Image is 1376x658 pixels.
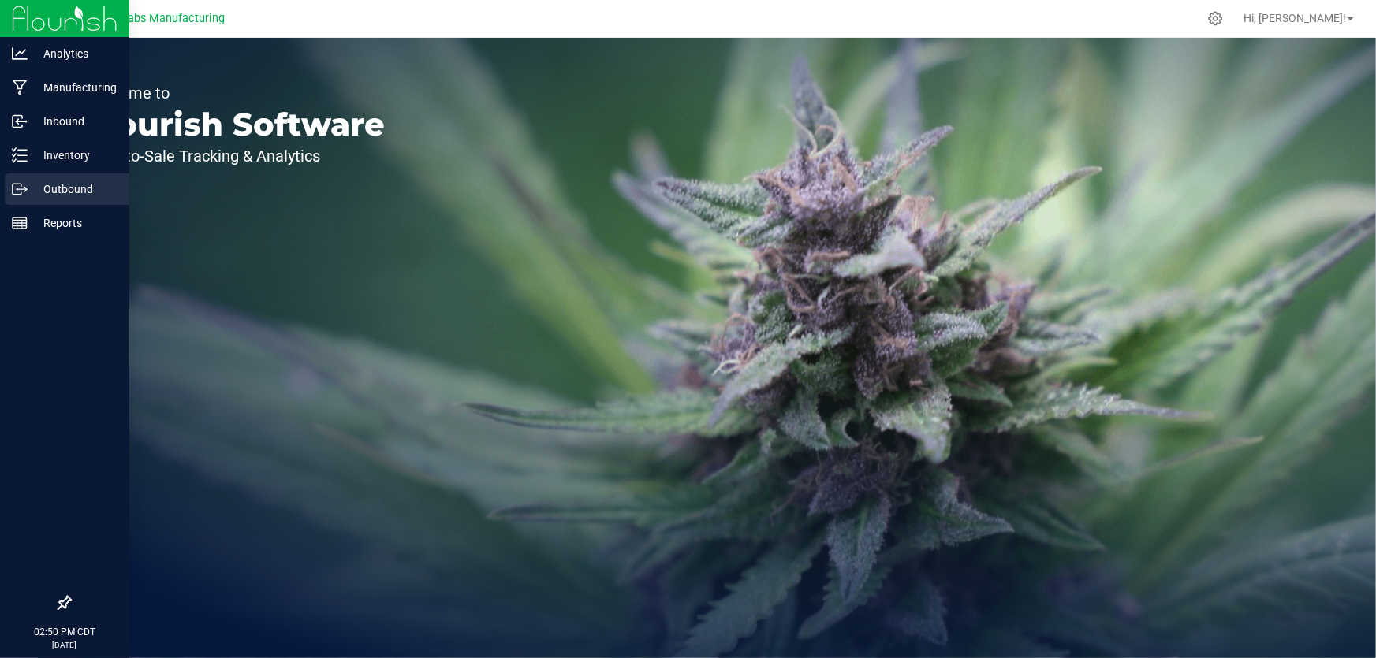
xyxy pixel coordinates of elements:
p: Inbound [28,112,122,131]
inline-svg: Outbound [12,181,28,197]
p: Flourish Software [85,109,385,140]
inline-svg: Inventory [12,147,28,163]
p: [DATE] [7,639,122,651]
div: Manage settings [1206,11,1225,26]
span: Hi, [PERSON_NAME]! [1244,12,1346,24]
span: Teal Labs Manufacturing [97,12,226,25]
inline-svg: Manufacturing [12,80,28,95]
p: Outbound [28,180,122,199]
inline-svg: Inbound [12,113,28,129]
p: Reports [28,214,122,232]
p: Seed-to-Sale Tracking & Analytics [85,148,385,164]
inline-svg: Analytics [12,46,28,61]
p: Manufacturing [28,78,122,97]
p: 02:50 PM CDT [7,625,122,639]
p: Inventory [28,146,122,165]
p: Welcome to [85,85,385,101]
p: Analytics [28,44,122,63]
inline-svg: Reports [12,215,28,231]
